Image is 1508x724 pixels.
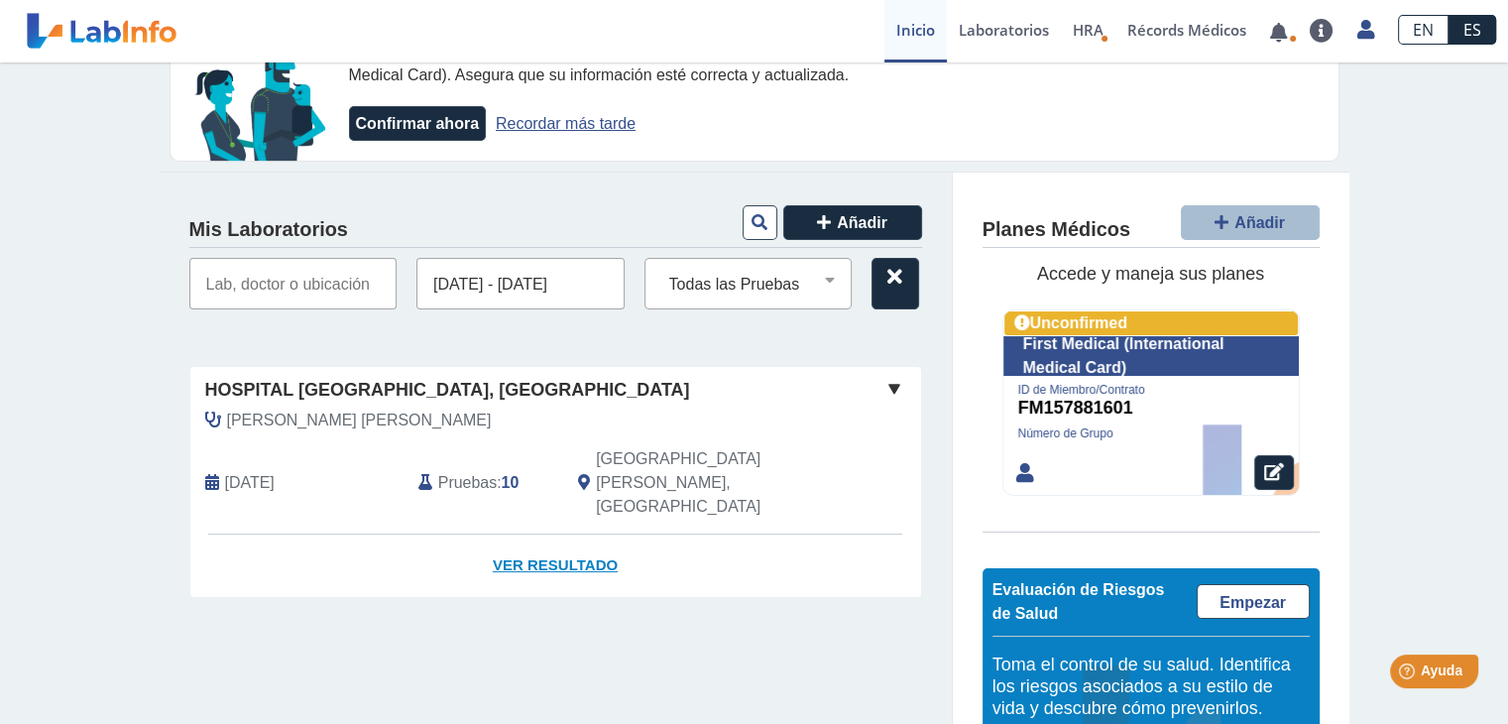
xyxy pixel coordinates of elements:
[190,535,921,597] a: Ver Resultado
[1398,15,1449,45] a: EN
[983,218,1130,242] h4: Planes Médicos
[1181,205,1320,240] button: Añadir
[992,655,1310,719] h5: Toma el control de su salud. Identifica los riesgos asociados a su estilo de vida y descubre cómo...
[189,258,398,309] input: Lab, doctor o ubicación
[783,205,922,240] button: Añadir
[596,447,815,519] span: San Juan, PR
[438,471,497,495] span: Pruebas
[1037,264,1264,284] span: Accede y maneja sus planes
[1219,594,1286,611] span: Empezar
[404,447,563,519] div: :
[227,409,492,432] span: Arraut Gonzalez, Juan
[1073,20,1103,40] span: HRA
[837,214,887,231] span: Añadir
[1197,584,1310,619] a: Empezar
[416,258,625,309] input: Fecha(s)
[225,471,275,495] span: 2025-09-16
[496,115,636,132] a: Recordar más tarde
[205,377,690,404] span: Hospital [GEOGRAPHIC_DATA], [GEOGRAPHIC_DATA]
[1449,15,1496,45] a: ES
[189,218,348,242] h4: Mis Laboratorios
[992,581,1165,622] span: Evaluación de Riesgos de Salud
[1234,214,1285,231] span: Añadir
[349,106,486,141] button: Confirmar ahora
[502,474,520,491] b: 10
[1332,647,1486,702] iframe: Help widget launcher
[349,43,999,83] span: su información clínica muestra que has estado bajo la cubierta de First Medical (International Me...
